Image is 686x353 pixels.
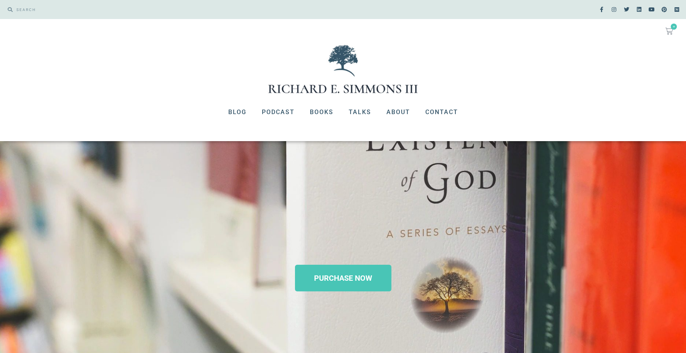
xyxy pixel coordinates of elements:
[314,274,372,282] span: PURCHASE NOW
[13,4,339,15] input: SEARCH
[379,102,418,122] a: About
[254,102,302,122] a: Podcast
[221,102,254,122] a: Blog
[418,102,466,122] a: Contact
[295,265,391,291] a: PURCHASE NOW
[671,24,677,30] span: 0
[656,23,682,40] a: 0
[341,102,379,122] a: Talks
[302,102,341,122] a: Books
